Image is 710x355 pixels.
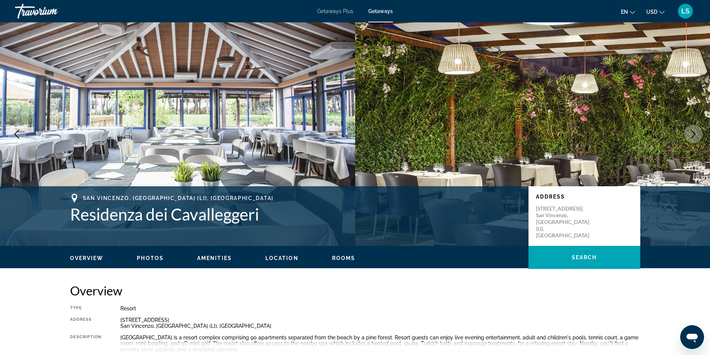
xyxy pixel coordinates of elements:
[684,125,703,143] button: Next image
[646,9,657,15] span: USD
[197,255,232,262] button: Amenities
[197,255,232,261] span: Amenities
[70,205,521,224] h1: Residenza dei Cavalleggeri
[7,125,26,143] button: Previous image
[265,255,299,261] span: Location
[621,6,635,17] button: Change language
[137,255,164,262] button: Photos
[528,246,640,269] button: Search
[83,195,274,201] span: San Vincenzo, [GEOGRAPHIC_DATA] (LI), [GEOGRAPHIC_DATA]
[120,305,640,311] div: Resort
[70,335,102,352] div: Description
[70,283,640,298] h2: Overview
[332,255,356,262] button: Rooms
[332,255,356,261] span: Rooms
[70,255,104,262] button: Overview
[15,1,89,21] a: Travorium
[621,9,628,15] span: en
[317,8,353,14] a: Getaways Plus
[70,255,104,261] span: Overview
[572,254,597,260] span: Search
[368,8,393,14] a: Getaways
[536,205,596,239] p: [STREET_ADDRESS] San Vincenzo, [GEOGRAPHIC_DATA] (LI), [GEOGRAPHIC_DATA]
[120,335,640,352] div: [GEOGRAPHIC_DATA] is a resort complex comprising 90 apartments separated from the beach by a pine...
[646,6,665,17] button: Change currency
[70,305,102,311] div: Type
[681,7,690,15] span: LS
[536,194,633,200] p: Address
[137,255,164,261] span: Photos
[70,317,102,329] div: Address
[680,325,704,349] iframe: Button to launch messaging window
[265,255,299,262] button: Location
[676,3,695,19] button: User Menu
[120,317,640,329] div: [STREET_ADDRESS] San Vincenzo, [GEOGRAPHIC_DATA] (LI), [GEOGRAPHIC_DATA]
